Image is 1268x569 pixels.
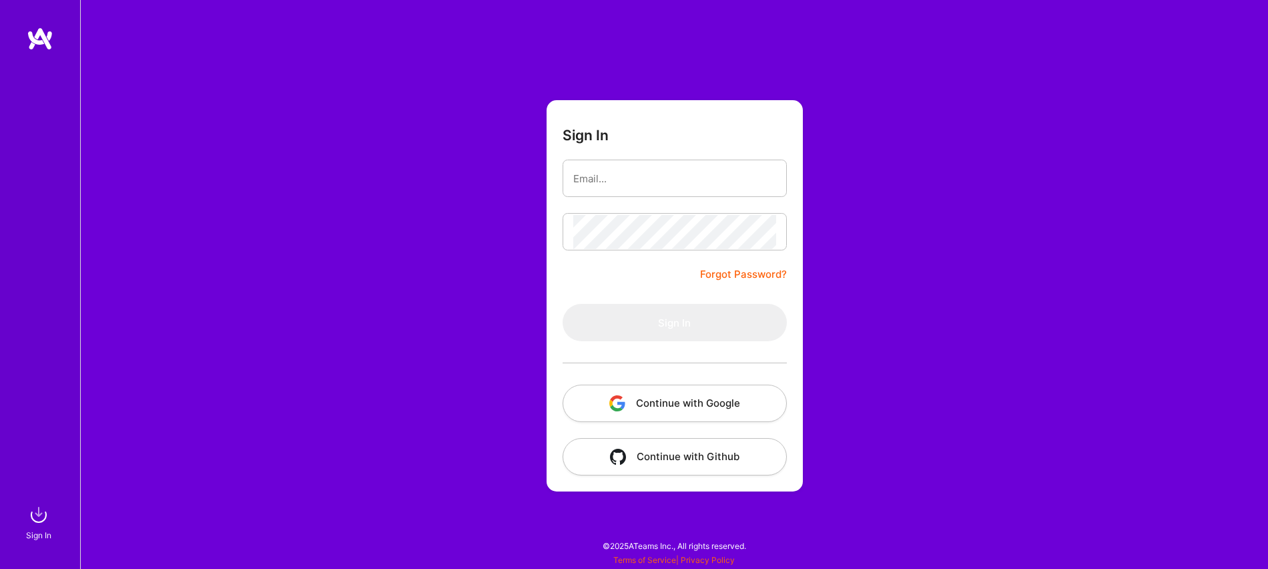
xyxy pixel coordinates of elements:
[573,162,776,196] input: Email...
[609,395,625,411] img: icon
[563,438,787,476] button: Continue with Github
[563,385,787,422] button: Continue with Google
[27,27,53,51] img: logo
[610,449,626,465] img: icon
[563,304,787,341] button: Sign In
[80,529,1268,562] div: © 2025 ATeams Inc., All rights reserved.
[613,555,735,565] span: |
[613,555,676,565] a: Terms of Service
[28,502,52,542] a: sign inSign In
[700,266,787,282] a: Forgot Password?
[25,502,52,528] img: sign in
[563,127,609,144] h3: Sign In
[681,555,735,565] a: Privacy Policy
[26,528,51,542] div: Sign In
